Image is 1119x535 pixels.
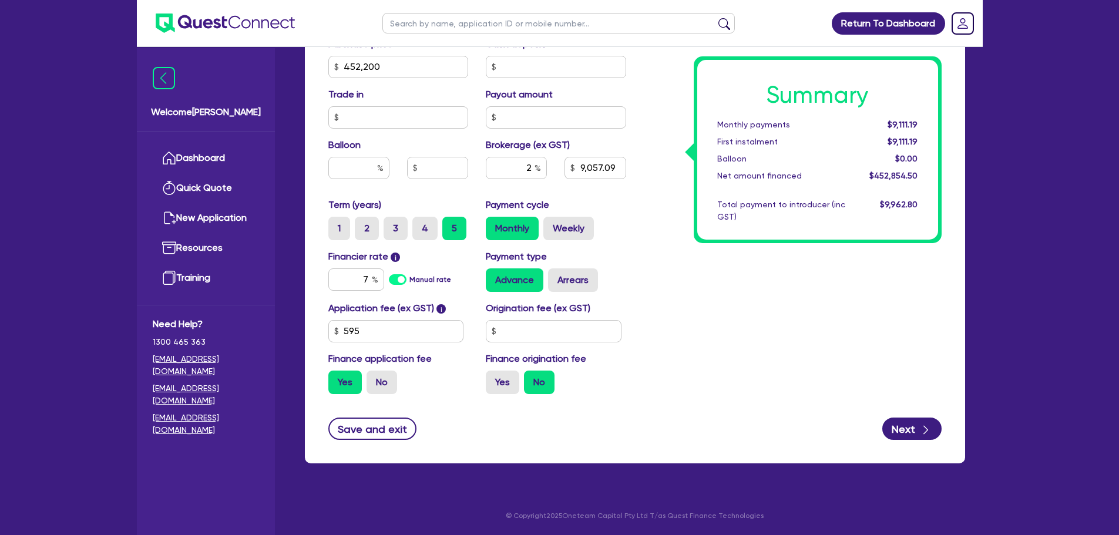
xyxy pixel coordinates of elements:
h1: Summary [717,81,918,109]
img: icon-menu-close [153,67,175,89]
img: new-application [162,211,176,225]
label: Arrears [548,268,598,292]
div: Total payment to introducer (inc GST) [708,198,854,223]
input: Search by name, application ID or mobile number... [382,13,735,33]
button: Next [882,418,942,440]
label: Trade in [328,88,364,102]
label: No [524,371,555,394]
a: [EMAIL_ADDRESS][DOMAIN_NAME] [153,382,259,407]
label: Finance origination fee [486,352,586,366]
a: Return To Dashboard [832,12,945,35]
div: Net amount financed [708,170,854,182]
label: Finance application fee [328,352,432,366]
a: [EMAIL_ADDRESS][DOMAIN_NAME] [153,353,259,378]
label: Application fee (ex GST) [328,301,434,315]
span: Welcome [PERSON_NAME] [151,105,261,119]
label: 4 [412,217,438,240]
label: Manual rate [409,274,451,285]
div: Monthly payments [708,119,854,131]
label: 5 [442,217,466,240]
a: Quick Quote [153,173,259,203]
a: Resources [153,233,259,263]
label: Payout amount [486,88,553,102]
span: i [436,304,446,314]
label: Advance [486,268,543,292]
label: Term (years) [328,198,381,212]
span: 1300 465 363 [153,336,259,348]
label: Brokerage (ex GST) [486,138,570,152]
label: Financier rate [328,250,401,264]
p: © Copyright 2025 Oneteam Capital Pty Ltd T/as Quest Finance Technologies [297,510,973,521]
span: $9,111.19 [888,137,918,146]
label: Payment type [486,250,547,264]
label: Monthly [486,217,539,240]
label: Payment cycle [486,198,549,212]
label: 2 [355,217,379,240]
span: $452,854.50 [869,171,918,180]
label: Weekly [543,217,594,240]
label: Balloon [328,138,361,152]
div: First instalment [708,136,854,148]
img: training [162,271,176,285]
label: Yes [486,371,519,394]
label: No [367,371,397,394]
label: Yes [328,371,362,394]
a: New Application [153,203,259,233]
label: 3 [384,217,408,240]
img: quick-quote [162,181,176,195]
button: Save and exit [328,418,417,440]
label: Origination fee (ex GST) [486,301,590,315]
span: $9,111.19 [888,120,918,129]
a: Training [153,263,259,293]
label: 1 [328,217,350,240]
span: $9,962.80 [880,200,918,209]
a: [EMAIL_ADDRESS][DOMAIN_NAME] [153,412,259,436]
a: Dropdown toggle [947,8,978,39]
img: quest-connect-logo-blue [156,14,295,33]
a: Dashboard [153,143,259,173]
span: i [391,253,400,262]
img: resources [162,241,176,255]
span: Need Help? [153,317,259,331]
span: $0.00 [895,154,918,163]
div: Balloon [708,153,854,165]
